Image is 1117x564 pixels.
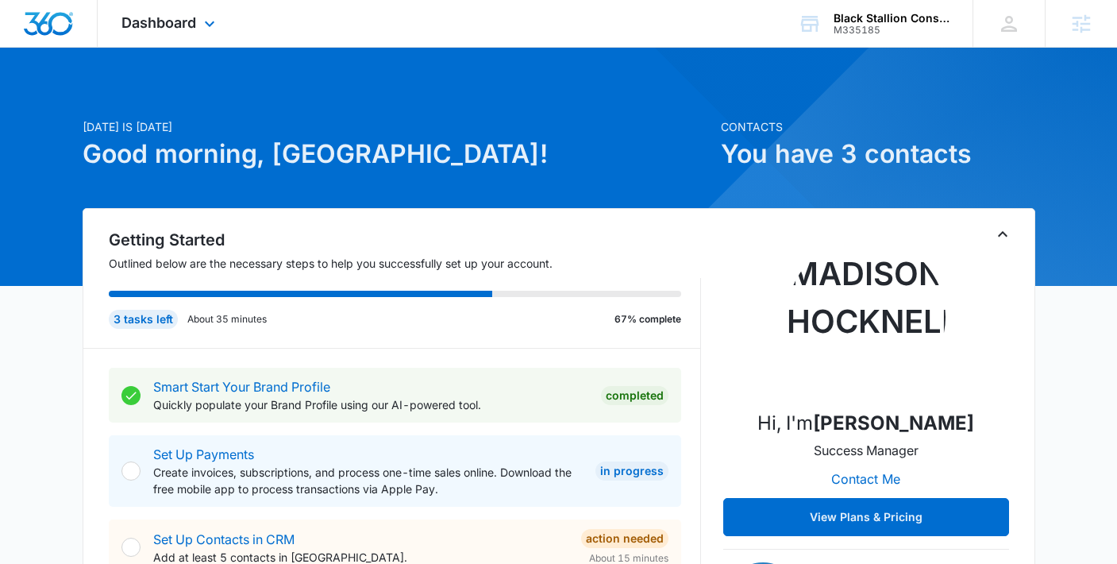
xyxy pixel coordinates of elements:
[44,25,78,38] div: v 4.0.25
[614,312,681,326] p: 67% complete
[813,411,974,435] strong: [PERSON_NAME]
[153,379,330,395] a: Smart Start Your Brand Profile
[153,464,583,497] p: Create invoices, subscriptions, and process one-time sales online. Download the free mobile app t...
[109,255,701,272] p: Outlined below are the necessary steps to help you successfully set up your account.
[787,238,946,396] img: Madison Hocknell
[993,225,1012,244] button: Toggle Collapse
[814,441,919,460] p: Success Manager
[721,118,1035,135] p: Contacts
[153,396,588,413] p: Quickly populate your Brand Profile using our AI-powered tool.
[595,462,668,481] div: In Progress
[43,92,56,105] img: tab_domain_overview_orange.svg
[83,135,711,173] h1: Good morning, [GEOGRAPHIC_DATA]!
[187,312,267,326] p: About 35 minutes
[121,14,196,31] span: Dashboard
[25,25,38,38] img: logo_orange.svg
[83,118,711,135] p: [DATE] is [DATE]
[153,531,295,547] a: Set Up Contacts in CRM
[41,41,175,54] div: Domain: [DOMAIN_NAME]
[60,94,142,104] div: Domain Overview
[834,12,949,25] div: account name
[581,529,668,548] div: Action Needed
[109,228,701,252] h2: Getting Started
[834,25,949,36] div: account id
[175,94,268,104] div: Keywords by Traffic
[25,41,38,54] img: website_grey.svg
[153,446,254,462] a: Set Up Payments
[815,460,916,498] button: Contact Me
[723,498,1009,536] button: View Plans & Pricing
[757,409,974,438] p: Hi, I'm
[158,92,171,105] img: tab_keywords_by_traffic_grey.svg
[109,310,178,329] div: 3 tasks left
[601,386,668,405] div: Completed
[721,135,1035,173] h1: You have 3 contacts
